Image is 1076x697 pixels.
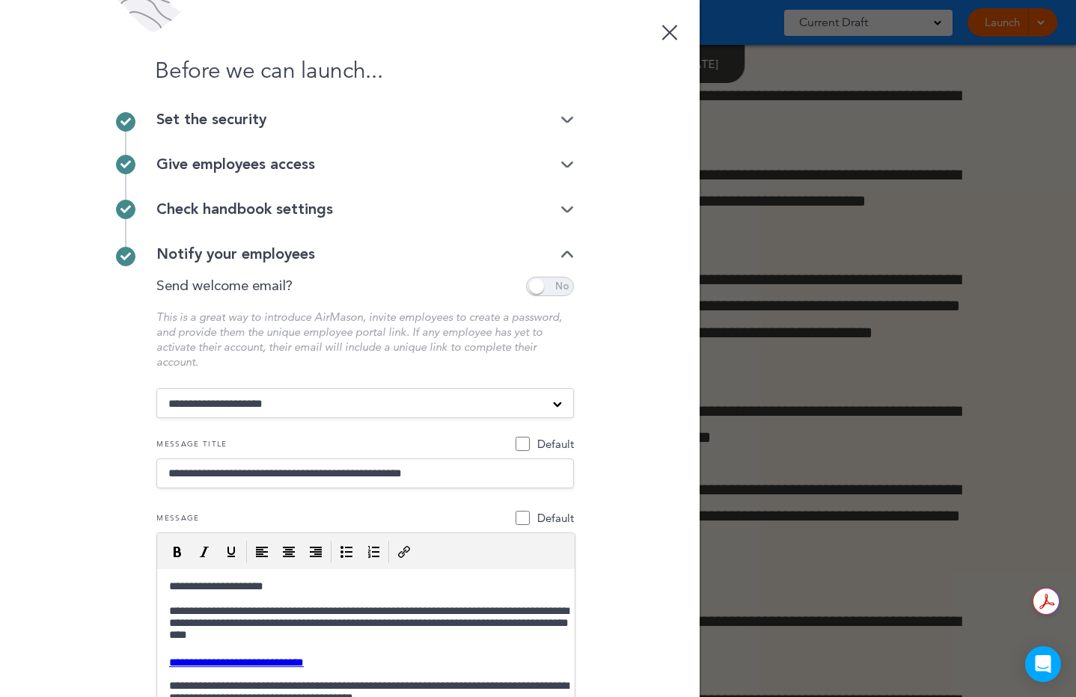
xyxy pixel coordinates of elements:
img: arrow-down@2x.png [560,205,574,215]
p: This is a great way to introduce AirMason, invite employees to create a password, and provide the... [156,310,574,369]
div: Align right [303,541,328,563]
div: Insert/edit link [391,541,417,563]
div: Underline [218,541,244,563]
label: Default [537,512,574,523]
div: Align center [276,541,302,563]
div: Align left [249,541,275,563]
div: Italic [192,541,217,563]
div: Open Intercom Messenger [1025,646,1061,682]
div: Notify your employees [156,247,574,262]
img: arrow-down@2x.png [560,250,574,260]
span: Message title [156,439,227,449]
div: Bullet list [334,541,359,563]
h1: Before we can launch... [125,60,574,82]
p: Send welcome email? [156,280,293,294]
div: Set the security [156,112,574,127]
span: Message [156,513,199,523]
div: Give employees access [156,157,574,172]
div: Check handbook settings [156,202,574,217]
div: Numbered list [361,541,386,563]
img: arrow-down@2x.png [560,115,574,125]
img: arrow-down@2x.png [560,160,574,170]
label: Default [537,438,574,449]
div: Bold [165,541,190,563]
